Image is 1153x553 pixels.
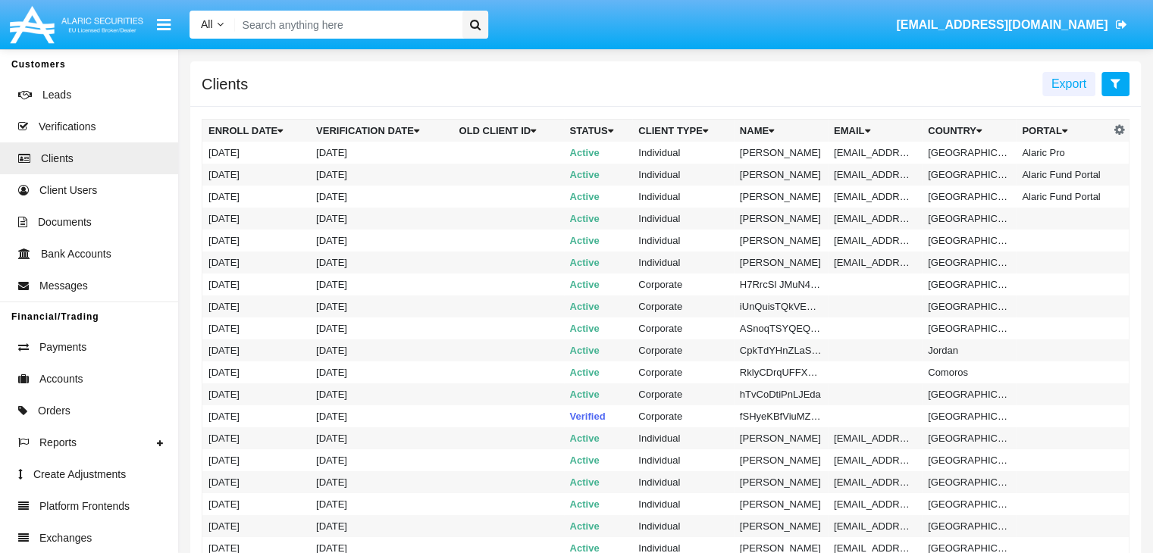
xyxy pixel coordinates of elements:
th: Client Type [632,120,734,142]
td: [DATE] [202,471,310,493]
a: All [190,17,235,33]
td: [DATE] [310,142,453,164]
a: [EMAIL_ADDRESS][DOMAIN_NAME] [889,4,1134,46]
td: [PERSON_NAME] [734,471,828,493]
td: Comoros [922,361,1016,383]
td: [GEOGRAPHIC_DATA] [922,383,1016,405]
span: Leads [42,87,71,103]
td: [PERSON_NAME] [734,230,828,252]
td: Corporate [632,273,734,295]
td: [DATE] [310,405,453,427]
td: [GEOGRAPHIC_DATA] [922,142,1016,164]
td: [GEOGRAPHIC_DATA] [922,405,1016,427]
td: [EMAIL_ADDRESS][DOMAIN_NAME] [828,142,922,164]
td: Individual [632,493,734,515]
td: [EMAIL_ADDRESS][DOMAIN_NAME] [828,427,922,449]
td: [DATE] [202,164,310,186]
td: Active [564,317,633,339]
td: [DATE] [202,515,310,537]
td: Active [564,361,633,383]
span: Accounts [39,371,83,387]
th: Status [564,120,633,142]
td: Individual [632,142,734,164]
td: RklyCDrqUFFXUrR [734,361,828,383]
td: Individual [632,186,734,208]
td: [PERSON_NAME] [734,449,828,471]
th: Verification date [310,120,453,142]
td: [DATE] [310,361,453,383]
td: [DATE] [310,273,453,295]
td: Individual [632,252,734,273]
td: [DATE] [202,230,310,252]
td: [GEOGRAPHIC_DATA] [922,186,1016,208]
td: Alaric Pro [1016,142,1110,164]
td: Active [564,208,633,230]
span: Exchanges [39,530,92,546]
td: [GEOGRAPHIC_DATA] [922,515,1016,537]
span: Clients [41,151,74,167]
td: [DATE] [202,339,310,361]
td: [PERSON_NAME] [734,427,828,449]
input: Search [235,11,457,39]
td: [GEOGRAPHIC_DATA] [922,208,1016,230]
td: Active [564,427,633,449]
td: [DATE] [310,164,453,186]
td: [GEOGRAPHIC_DATA] [922,230,1016,252]
td: Corporate [632,361,734,383]
td: H7RrcSl JMuN4LD [734,273,828,295]
td: [DATE] [202,208,310,230]
td: [GEOGRAPHIC_DATA] [922,493,1016,515]
td: [DATE] [310,208,453,230]
td: [EMAIL_ADDRESS][DOMAIN_NAME] [828,164,922,186]
td: [EMAIL_ADDRESS][DOMAIN_NAME] [828,471,922,493]
td: [DATE] [310,252,453,273]
td: [DATE] [202,449,310,471]
td: Corporate [632,295,734,317]
td: Active [564,252,633,273]
td: [DATE] [310,493,453,515]
td: [DATE] [202,295,310,317]
span: Documents [38,214,92,230]
td: [PERSON_NAME] [734,515,828,537]
th: Old Client Id [453,120,563,142]
span: Reports [39,435,77,451]
img: Logo image [8,2,146,47]
td: [DATE] [202,383,310,405]
span: Bank Accounts [41,246,111,262]
td: Individual [632,471,734,493]
th: Email [828,120,922,142]
td: [DATE] [310,295,453,317]
td: Individual [632,427,734,449]
td: [PERSON_NAME] [734,208,828,230]
td: [DATE] [202,405,310,427]
td: [GEOGRAPHIC_DATA] [922,252,1016,273]
td: Corporate [632,405,734,427]
td: Individual [632,164,734,186]
td: [GEOGRAPHIC_DATA] [922,317,1016,339]
td: [EMAIL_ADDRESS][DOMAIN_NAME] [828,186,922,208]
span: Orders [38,403,70,419]
td: [EMAIL_ADDRESS][DOMAIN_NAME] [828,449,922,471]
td: [PERSON_NAME] [734,186,828,208]
td: Alaric Fund Portal [1016,164,1110,186]
th: Country [922,120,1016,142]
td: [GEOGRAPHIC_DATA] [922,295,1016,317]
td: [PERSON_NAME] [734,493,828,515]
td: [DATE] [202,317,310,339]
td: Active [564,471,633,493]
td: CpkTdYHnZLaSCpo [734,339,828,361]
td: [DATE] [202,361,310,383]
td: [PERSON_NAME] [734,142,828,164]
td: Corporate [632,339,734,361]
span: Create Adjustments [33,467,126,483]
td: [GEOGRAPHIC_DATA] [922,471,1016,493]
td: Active [564,515,633,537]
td: Active [564,493,633,515]
span: [EMAIL_ADDRESS][DOMAIN_NAME] [896,18,1108,31]
span: Messages [39,278,88,294]
td: [DATE] [202,493,310,515]
td: iUnQuisTQkVEnLe [734,295,828,317]
td: ASnoqTSYQEQFumN [734,317,828,339]
td: [PERSON_NAME] [734,164,828,186]
td: Active [564,383,633,405]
